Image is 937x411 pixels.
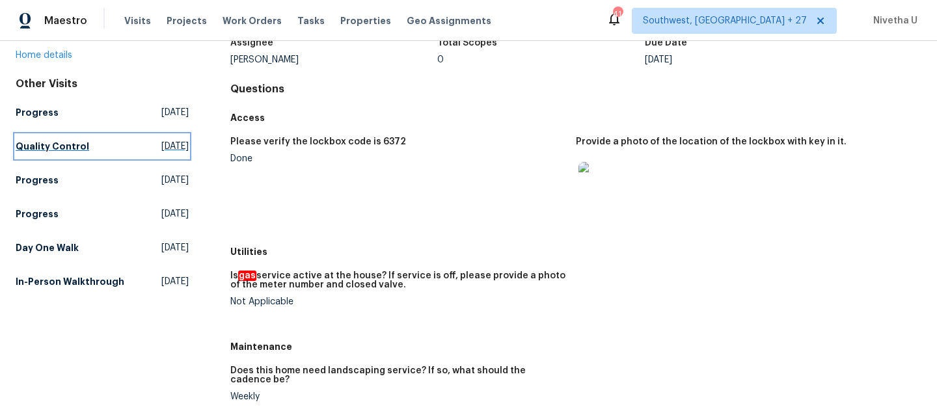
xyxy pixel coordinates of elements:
[161,106,189,119] span: [DATE]
[16,135,189,158] a: Quality Control[DATE]
[16,236,189,259] a: Day One Walk[DATE]
[238,271,256,281] em: gas
[576,137,847,146] h5: Provide a photo of the location of the lockbox with key in it.
[437,38,497,47] h5: Total Scopes
[230,245,921,258] h5: Utilities
[16,77,189,90] div: Other Visits
[645,38,687,47] h5: Due Date
[230,366,565,384] h5: Does this home need landscaping service? If so, what should the cadence be?
[161,275,189,288] span: [DATE]
[161,207,189,220] span: [DATE]
[407,14,491,27] span: Geo Assignments
[437,55,645,64] div: 0
[16,270,189,293] a: In-Person Walkthrough[DATE]
[16,202,189,226] a: Progress[DATE]
[16,168,189,192] a: Progress[DATE]
[16,101,189,124] a: Progress[DATE]
[613,8,622,21] div: 414
[230,111,921,124] h5: Access
[223,14,282,27] span: Work Orders
[16,140,89,153] h5: Quality Control
[230,340,921,353] h5: Maintenance
[230,38,273,47] h5: Assignee
[44,14,87,27] span: Maestro
[230,55,438,64] div: [PERSON_NAME]
[643,14,807,27] span: Southwest, [GEOGRAPHIC_DATA] + 27
[16,106,59,119] h5: Progress
[167,14,207,27] span: Projects
[161,174,189,187] span: [DATE]
[297,16,325,25] span: Tasks
[230,271,565,289] h5: Is service active at the house? If service is off, please provide a photo of the meter number and...
[230,83,921,96] h4: Questions
[16,207,59,220] h5: Progress
[230,137,406,146] h5: Please verify the lockbox code is 6372
[16,275,124,288] h5: In-Person Walkthrough
[230,392,565,401] div: Weekly
[161,140,189,153] span: [DATE]
[16,174,59,187] h5: Progress
[124,14,151,27] span: Visits
[161,241,189,254] span: [DATE]
[340,14,391,27] span: Properties
[230,297,565,306] div: Not Applicable
[868,14,917,27] span: Nivetha U
[645,55,852,64] div: [DATE]
[230,154,565,163] div: Done
[16,241,79,254] h5: Day One Walk
[16,51,72,60] a: Home details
